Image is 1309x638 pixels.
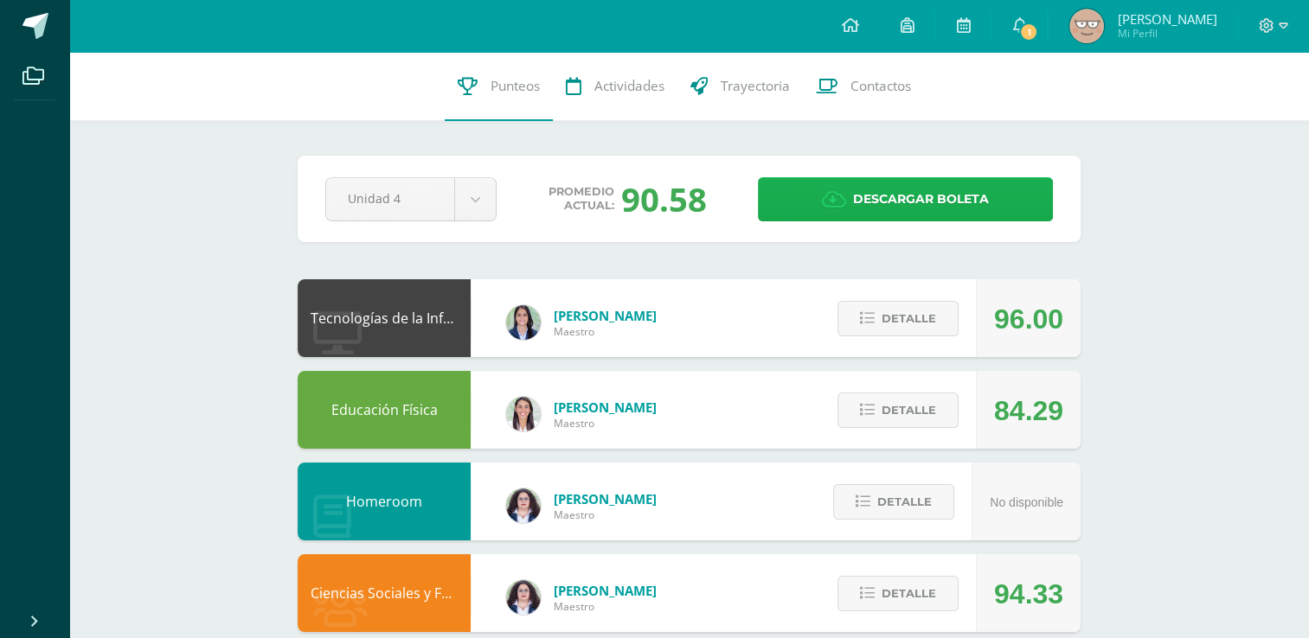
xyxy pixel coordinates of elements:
div: 94.33 [994,555,1063,633]
span: Actividades [594,77,664,95]
div: Tecnologías de la Información y Comunicación: Computación [298,279,471,357]
span: [PERSON_NAME] [1117,10,1216,28]
img: 68dbb99899dc55733cac1a14d9d2f825.png [506,397,541,431]
img: 7489ccb779e23ff9f2c3e89c21f82ed0.png [506,305,541,340]
span: Detalle [877,486,932,518]
span: Maestro [554,599,657,614]
span: Contactos [850,77,911,95]
span: Maestro [554,507,657,522]
div: Educación Física [298,371,471,449]
button: Detalle [837,392,959,428]
div: 96.00 [994,280,1063,358]
span: Detalle [882,303,936,335]
span: Punteos [491,77,540,95]
a: Unidad 4 [326,178,496,220]
span: Detalle [882,577,936,609]
img: ba02aa29de7e60e5f6614f4096ff8928.png [506,580,541,615]
span: Promedio actual: [549,185,614,213]
a: Actividades [553,52,677,121]
span: Maestro [554,324,657,339]
span: No disponible [990,495,1063,509]
a: Trayectoria [677,52,803,121]
img: ba02aa29de7e60e5f6614f4096ff8928.png [506,488,541,523]
span: Maestro [554,416,657,431]
button: Detalle [837,576,959,611]
span: [PERSON_NAME] [554,582,657,599]
span: Detalle [882,394,936,426]
a: Descargar boleta [758,177,1053,221]
img: b08fa849ce700c2446fec7341b01b967.png [1069,9,1104,43]
div: Ciencias Sociales y Formación Ciudadana [298,554,471,632]
button: Detalle [833,484,954,520]
div: 90.58 [621,176,707,221]
span: 1 [1019,22,1038,41]
span: Mi Perfil [1117,26,1216,41]
div: 84.29 [994,372,1063,450]
span: Trayectoria [721,77,790,95]
span: [PERSON_NAME] [554,307,657,324]
a: Punteos [445,52,553,121]
span: Descargar boleta [853,178,989,220]
span: Unidad 4 [348,178,433,219]
span: [PERSON_NAME] [554,490,657,507]
a: Contactos [803,52,924,121]
span: [PERSON_NAME] [554,399,657,416]
div: Homeroom [298,463,471,540]
button: Detalle [837,301,959,336]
